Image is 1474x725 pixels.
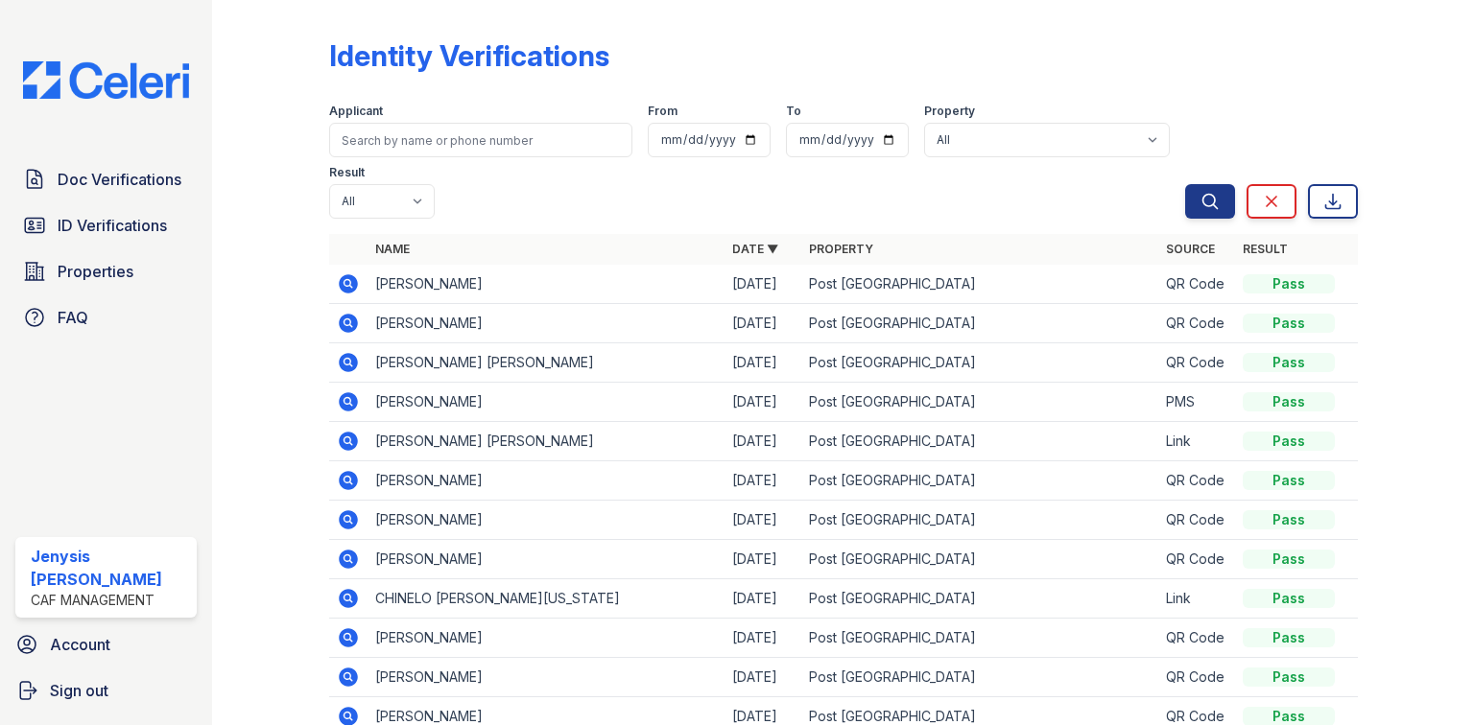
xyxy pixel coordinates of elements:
[801,501,1158,540] td: Post [GEOGRAPHIC_DATA]
[801,658,1158,697] td: Post [GEOGRAPHIC_DATA]
[1243,392,1335,411] div: Pass
[8,61,204,99] img: CE_Logo_Blue-a8612792a0a2168367f1c8372b55b34899dd931a85d93a1a3d3e32e68fde9ad4.png
[329,165,365,180] label: Result
[368,579,725,619] td: CHINELO [PERSON_NAME][US_STATE]
[1243,589,1335,608] div: Pass
[368,383,725,422] td: [PERSON_NAME]
[58,168,181,191] span: Doc Verifications
[31,591,189,610] div: CAF Management
[924,104,975,119] label: Property
[801,304,1158,343] td: Post [GEOGRAPHIC_DATA]
[1243,471,1335,490] div: Pass
[368,501,725,540] td: [PERSON_NAME]
[725,343,801,383] td: [DATE]
[801,265,1158,304] td: Post [GEOGRAPHIC_DATA]
[648,104,678,119] label: From
[809,242,873,256] a: Property
[50,679,108,702] span: Sign out
[1158,540,1235,579] td: QR Code
[15,252,197,291] a: Properties
[1243,314,1335,333] div: Pass
[58,260,133,283] span: Properties
[1243,242,1288,256] a: Result
[1158,343,1235,383] td: QR Code
[1243,628,1335,647] div: Pass
[725,383,801,422] td: [DATE]
[725,540,801,579] td: [DATE]
[1166,242,1215,256] a: Source
[801,343,1158,383] td: Post [GEOGRAPHIC_DATA]
[1243,274,1335,293] div: Pass
[801,619,1158,658] td: Post [GEOGRAPHIC_DATA]
[329,104,383,119] label: Applicant
[732,242,778,256] a: Date ▼
[368,461,725,501] td: [PERSON_NAME]
[725,304,801,343] td: [DATE]
[786,104,801,119] label: To
[1158,658,1235,697] td: QR Code
[1158,619,1235,658] td: QR Code
[725,579,801,619] td: [DATE]
[1158,265,1235,304] td: QR Code
[725,619,801,658] td: [DATE]
[375,242,410,256] a: Name
[58,306,88,329] span: FAQ
[329,123,632,157] input: Search by name or phone number
[15,298,197,337] a: FAQ
[1158,579,1235,619] td: Link
[1158,501,1235,540] td: QR Code
[368,304,725,343] td: [PERSON_NAME]
[368,658,725,697] td: [PERSON_NAME]
[368,343,725,383] td: [PERSON_NAME] [PERSON_NAME]
[801,383,1158,422] td: Post [GEOGRAPHIC_DATA]
[1158,461,1235,501] td: QR Code
[15,160,197,199] a: Doc Verifications
[329,38,609,73] div: Identity Verifications
[15,206,197,245] a: ID Verifications
[8,671,204,710] a: Sign out
[1243,510,1335,529] div: Pass
[801,579,1158,619] td: Post [GEOGRAPHIC_DATA]
[725,461,801,501] td: [DATE]
[801,422,1158,461] td: Post [GEOGRAPHIC_DATA]
[725,422,801,461] td: [DATE]
[1158,304,1235,343] td: QR Code
[368,422,725,461] td: [PERSON_NAME] [PERSON_NAME]
[801,540,1158,579] td: Post [GEOGRAPHIC_DATA]
[801,461,1158,501] td: Post [GEOGRAPHIC_DATA]
[368,619,725,658] td: [PERSON_NAME]
[368,540,725,579] td: [PERSON_NAME]
[1243,667,1335,687] div: Pass
[58,214,167,237] span: ID Verifications
[50,633,110,656] span: Account
[1243,353,1335,372] div: Pass
[1158,383,1235,422] td: PMS
[1243,432,1335,451] div: Pass
[725,658,801,697] td: [DATE]
[31,545,189,591] div: Jenysis [PERSON_NAME]
[1243,550,1335,569] div: Pass
[8,625,204,664] a: Account
[368,265,725,304] td: [PERSON_NAME]
[725,501,801,540] td: [DATE]
[1158,422,1235,461] td: Link
[725,265,801,304] td: [DATE]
